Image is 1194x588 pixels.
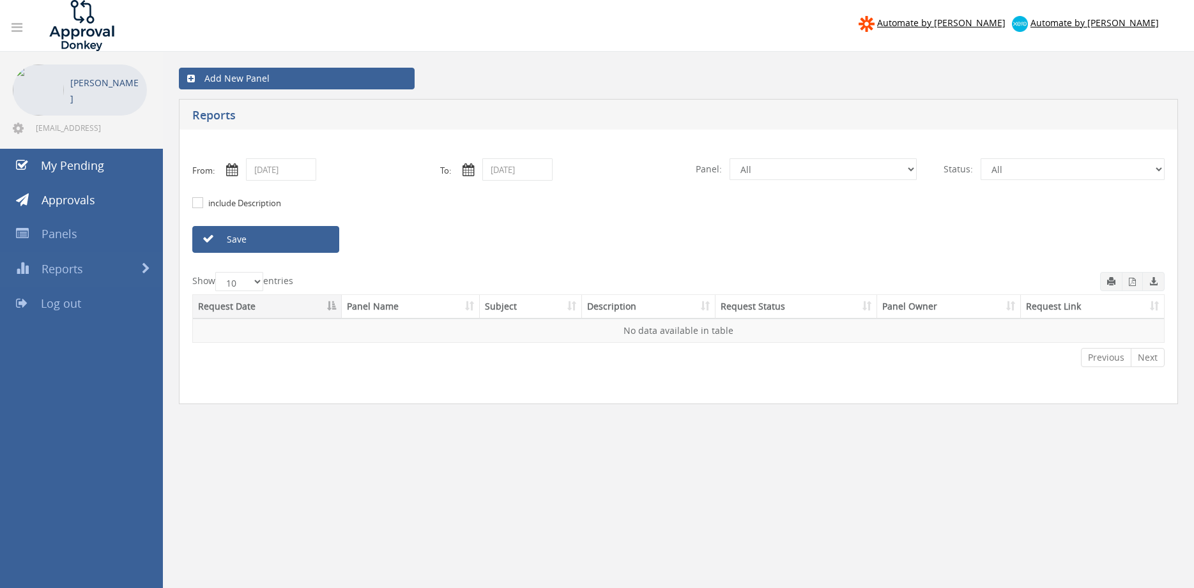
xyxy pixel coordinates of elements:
[70,75,141,107] p: [PERSON_NAME]
[877,17,1006,29] span: Automate by [PERSON_NAME]
[179,68,415,89] a: Add New Panel
[36,123,144,133] span: [EMAIL_ADDRESS][DOMAIN_NAME]
[480,295,582,319] th: Subject: activate to sort column ascending
[192,226,339,253] a: Save
[41,158,104,173] span: My Pending
[192,109,875,125] h5: Reports
[1012,16,1028,32] img: xero-logo.png
[716,295,876,319] th: Request Status: activate to sort column ascending
[205,197,281,210] label: include Description
[582,295,716,319] th: Description: activate to sort column ascending
[688,158,730,180] span: Panel:
[42,192,95,207] span: Approvals
[42,261,83,276] span: Reports
[936,158,981,180] span: Status:
[42,226,77,241] span: Panels
[1030,17,1159,29] span: Automate by [PERSON_NAME]
[192,165,215,177] label: From:
[1131,348,1165,367] a: Next
[193,295,342,319] th: Request Date: activate to sort column descending
[859,16,875,32] img: zapier-logomark.png
[41,296,81,311] span: Log out
[215,272,263,291] select: Showentries
[342,295,480,319] th: Panel Name: activate to sort column ascending
[192,272,293,291] label: Show entries
[877,295,1021,319] th: Panel Owner: activate to sort column ascending
[440,165,451,177] label: To:
[1081,348,1131,367] a: Previous
[1021,295,1164,319] th: Request Link: activate to sort column ascending
[193,319,1164,342] td: No data available in table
